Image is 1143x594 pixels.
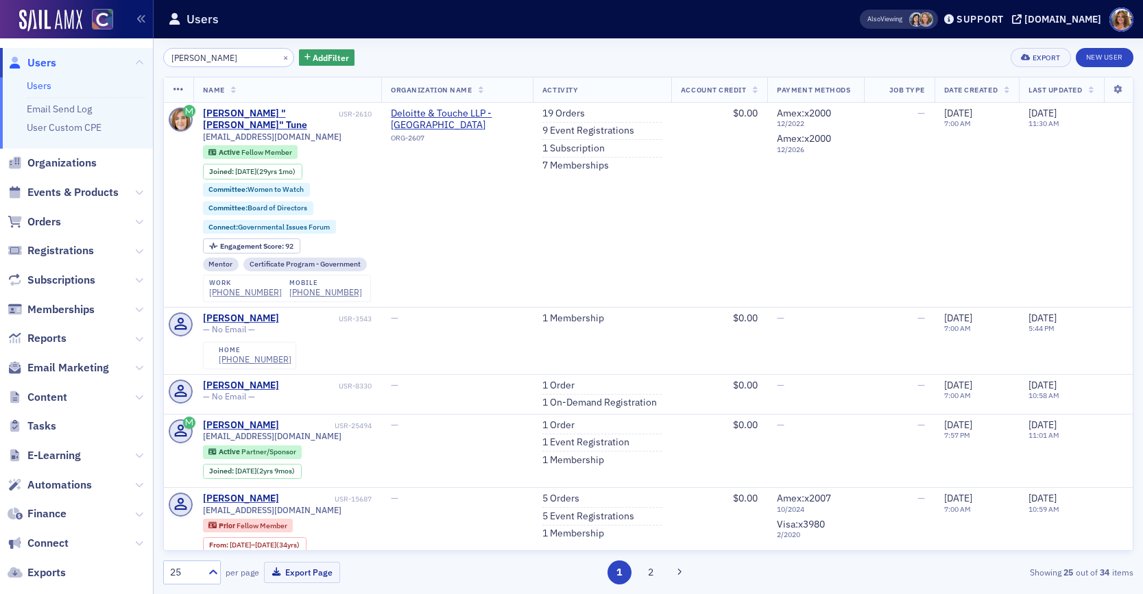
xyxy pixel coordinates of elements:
span: $0.00 [733,419,758,431]
a: Committee:Board of Directors [208,203,307,212]
span: Last Updated [1028,85,1082,95]
span: Name [203,85,225,95]
span: Email Marketing [27,360,109,375]
a: 7 Memberships [542,160,609,172]
div: Active: Active: Fellow Member [203,145,298,159]
button: 2 [638,560,662,584]
strong: 34 [1098,566,1112,578]
a: Deloitte & Touche LLP - [GEOGRAPHIC_DATA] [391,108,523,132]
a: 1 Membership [542,454,604,467]
a: Connect [8,536,69,551]
div: Also [867,14,880,23]
span: — No Email — [203,391,255,401]
span: [DATE] [944,312,972,324]
a: View Homepage [82,9,113,32]
div: 25 [170,565,200,580]
span: Visa : x3980 [777,518,825,530]
div: ORG-2607 [391,134,523,147]
a: New User [1076,48,1133,67]
div: Showing out of items [819,566,1133,578]
span: — No Email — [203,324,255,334]
span: [EMAIL_ADDRESS][DOMAIN_NAME] [203,132,341,142]
span: Stacy Svendsen [909,12,924,27]
div: Support [956,13,1004,25]
a: [PERSON_NAME] "[PERSON_NAME]" Tune [203,108,337,132]
h1: Users [187,11,219,27]
button: AddFilter [299,49,355,66]
div: USR-3543 [281,314,372,323]
span: Amex : x2007 [777,492,831,504]
div: Committee: [203,183,311,197]
a: Email Send Log [27,103,92,115]
div: [DOMAIN_NAME] [1024,13,1101,25]
a: 19 Orders [542,108,585,120]
span: [DATE] [944,419,972,431]
span: — [917,107,925,119]
span: [EMAIL_ADDRESS][DOMAIN_NAME] [203,505,341,515]
span: Partner/Sponsor [241,447,296,456]
span: Exports [27,565,66,580]
span: [DATE] [1028,107,1057,119]
a: Active Fellow Member [208,148,291,157]
a: User Custom CPE [27,121,101,134]
span: Engagement Score : [220,241,285,251]
span: 10 / 2024 [777,505,854,514]
a: 1 Membership [542,312,604,325]
a: 1 Subscription [542,143,605,155]
span: Orders [27,214,61,230]
span: — [391,379,398,391]
a: 9 Event Registrations [542,125,634,137]
a: Registrations [8,243,94,258]
a: Active Partner/Sponsor [208,447,296,456]
div: Active: Active: Partner/Sponsor [203,445,302,459]
a: Events & Products [8,185,119,200]
time: 11:30 AM [1028,119,1059,128]
span: Date Created [944,85,998,95]
time: 5:44 PM [1028,323,1055,333]
div: (2yrs 9mos) [235,467,295,475]
a: Users [27,79,51,92]
div: Joined: 2022-11-22 00:00:00 [203,464,302,479]
span: [DATE] [944,379,972,391]
time: 11:01 AM [1028,430,1059,440]
a: [PERSON_NAME] [203,380,279,392]
a: Tasks [8,419,56,434]
button: [DOMAIN_NAME] [1012,14,1106,24]
span: — [391,419,398,431]
div: Mentor [203,258,239,271]
a: Exports [8,565,66,580]
a: [PERSON_NAME] [203,419,279,432]
span: [DATE] [1028,419,1057,431]
div: USR-25494 [281,421,372,430]
a: Automations [8,478,92,493]
span: $0.00 [733,379,758,391]
span: Subscriptions [27,273,95,288]
span: Tasks [27,419,56,434]
a: E-Learning [8,448,81,463]
span: $0.00 [733,107,758,119]
div: Export [1033,54,1061,62]
span: Fellow Member [241,147,292,157]
span: Memberships [27,302,95,317]
span: [DATE] [1028,379,1057,391]
div: [PHONE_NUMBER] [219,354,291,364]
span: Viewing [867,14,902,24]
span: Organizations [27,156,97,171]
a: [PHONE_NUMBER] [209,287,282,297]
span: $0.00 [733,492,758,504]
img: SailAMX [19,10,82,32]
time: 7:00 AM [944,119,971,128]
span: Account Credit [681,85,746,95]
div: [PHONE_NUMBER] [289,287,362,297]
div: (29yrs 1mo) [235,167,296,176]
span: From : [209,541,230,549]
span: Committee : [208,203,248,212]
div: Joined: 1996-07-31 00:00:00 [203,164,302,179]
span: [DATE] [235,466,256,475]
span: Add Filter [313,51,349,64]
a: [PERSON_NAME] [203,312,279,325]
a: Prior Fellow Member [208,521,287,530]
div: [PERSON_NAME] [203,493,279,505]
span: E-Learning [27,448,81,463]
